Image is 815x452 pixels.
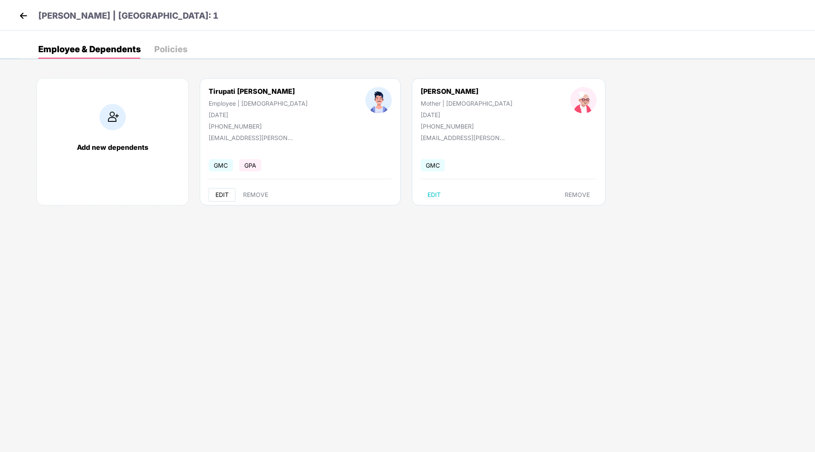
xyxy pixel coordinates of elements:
span: EDIT [427,191,441,198]
div: Mother | [DEMOGRAPHIC_DATA] [421,100,512,107]
button: EDIT [421,188,447,202]
button: REMOVE [236,188,275,202]
img: profileImage [570,87,597,113]
div: [DATE] [421,111,512,118]
img: back [17,9,30,22]
div: [DATE] [209,111,308,118]
button: EDIT [209,188,235,202]
div: Employee | [DEMOGRAPHIC_DATA] [209,100,308,107]
span: GMC [209,159,233,171]
button: REMOVE [558,188,597,202]
div: Tirupati [PERSON_NAME] [209,87,308,95]
div: [PERSON_NAME] [421,87,512,95]
span: GMC [421,159,445,171]
p: [PERSON_NAME] | [GEOGRAPHIC_DATA]: 1 [38,9,218,22]
div: [EMAIL_ADDRESS][PERSON_NAME] [209,134,294,141]
div: Add new dependents [45,143,180,152]
div: [EMAIL_ADDRESS][PERSON_NAME] [421,134,506,141]
span: REMOVE [243,191,268,198]
img: profileImage [365,87,392,113]
div: Employee & Dependents [38,45,141,53]
span: EDIT [215,191,229,198]
img: addIcon [99,104,126,130]
div: [PHONE_NUMBER] [421,123,512,130]
span: REMOVE [565,191,590,198]
div: [PHONE_NUMBER] [209,123,308,130]
span: GPA [239,159,261,171]
div: Policies [154,45,187,53]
